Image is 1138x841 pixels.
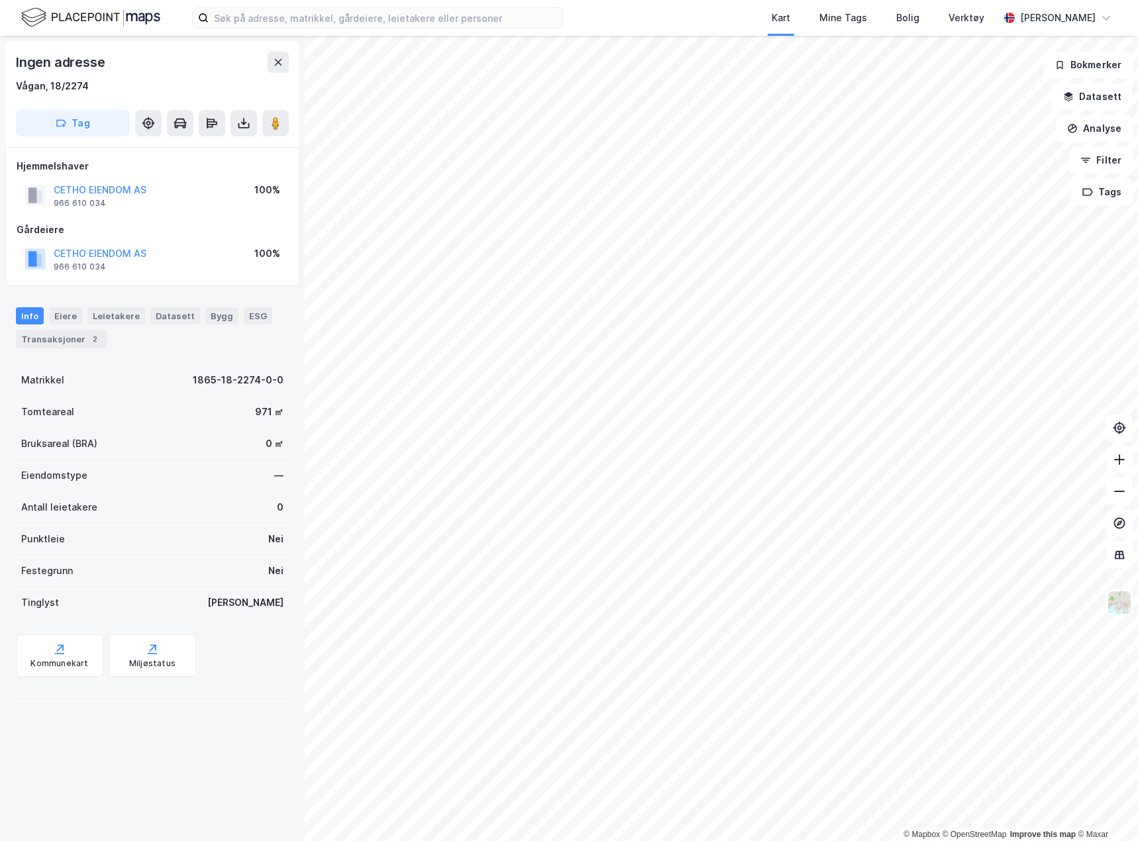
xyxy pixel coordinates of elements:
a: OpenStreetMap [943,830,1007,839]
div: Nei [268,531,284,547]
div: Bruksareal (BRA) [21,436,97,452]
iframe: Chat Widget [1072,777,1138,841]
div: Bolig [896,10,919,26]
input: Søk på adresse, matrikkel, gårdeiere, leietakere eller personer [209,8,562,28]
div: ESG [244,307,272,324]
button: Datasett [1052,83,1133,110]
div: Hjemmelshaver [17,158,288,174]
div: [PERSON_NAME] [1020,10,1096,26]
div: [PERSON_NAME] [207,595,284,611]
div: Matrikkel [21,372,64,388]
div: 971 ㎡ [255,404,284,420]
button: Bokmerker [1043,52,1133,78]
div: Nei [268,563,284,579]
div: Gårdeiere [17,222,288,238]
div: 100% [254,182,280,198]
div: Tinglyst [21,595,59,611]
div: Bygg [205,307,238,324]
div: Eiere [49,307,82,324]
div: — [274,468,284,483]
div: 966 610 034 [54,262,106,272]
img: Z [1107,590,1132,615]
div: Kommunekart [30,658,88,669]
div: Tomteareal [21,404,74,420]
div: Ingen adresse [16,52,107,73]
div: Punktleie [21,531,65,547]
button: Filter [1069,147,1133,173]
div: Leietakere [87,307,145,324]
img: logo.f888ab2527a4732fd821a326f86c7f29.svg [21,6,160,29]
div: 0 ㎡ [266,436,284,452]
div: 0 [277,499,284,515]
div: Eiendomstype [21,468,87,483]
div: Festegrunn [21,563,73,579]
a: Improve this map [1010,830,1076,839]
div: Miljøstatus [129,658,176,669]
div: Kart [772,10,790,26]
button: Analyse [1056,115,1133,142]
div: Antall leietakere [21,499,97,515]
div: Mine Tags [819,10,867,26]
a: Mapbox [904,830,940,839]
div: Transaksjoner [16,330,107,348]
div: 1865-18-2274-0-0 [193,372,284,388]
div: 966 610 034 [54,198,106,209]
button: Tags [1071,179,1133,205]
div: Verktøy [949,10,984,26]
div: 100% [254,246,280,262]
button: Tag [16,110,130,136]
div: Vågan, 18/2274 [16,78,89,94]
div: 2 [88,332,101,346]
div: Datasett [150,307,200,324]
div: Info [16,307,44,324]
